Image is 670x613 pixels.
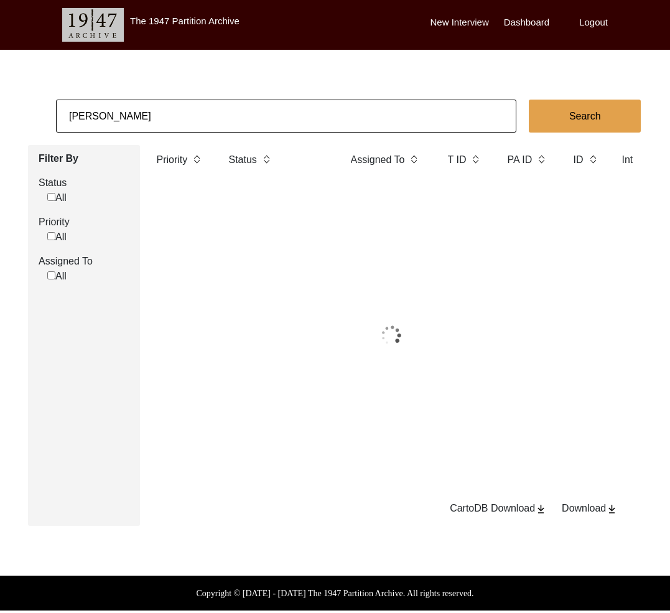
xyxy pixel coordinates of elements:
img: 1*9EBHIOzhE1XfMYoKz1JcsQ.gif [344,304,439,367]
img: sort-button.png [409,152,418,166]
img: header-logo.png [62,8,124,42]
label: Assigned To [39,254,131,269]
label: PA ID [508,152,533,167]
label: Logout [579,16,608,30]
input: All [47,271,55,279]
label: Filter By [39,151,131,166]
img: sort-button.png [192,152,201,166]
label: Priority [39,215,131,230]
input: All [47,193,55,201]
label: Status [229,152,257,167]
input: All [47,232,55,240]
label: All [47,269,67,284]
img: sort-button.png [471,152,480,166]
div: CartoDB Download [450,501,547,516]
img: download-button.png [606,503,618,515]
label: ID [574,152,584,167]
label: T ID [448,152,467,167]
img: download-button.png [535,503,547,515]
label: All [47,190,67,205]
input: Search... [56,100,516,133]
img: sort-button.png [262,152,271,166]
div: Download [562,501,618,516]
label: All [47,230,67,245]
label: New Interview [430,16,489,30]
button: Search [529,100,641,133]
label: Status [39,175,131,190]
label: Copyright © [DATE] - [DATE] The 1947 Partition Archive. All rights reserved. [196,587,473,600]
label: Assigned To [351,152,405,167]
img: sort-button.png [589,152,597,166]
img: sort-button.png [537,152,546,166]
label: Dashboard [504,16,549,30]
label: Priority [157,152,188,167]
label: The 1947 Partition Archive [130,16,240,26]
